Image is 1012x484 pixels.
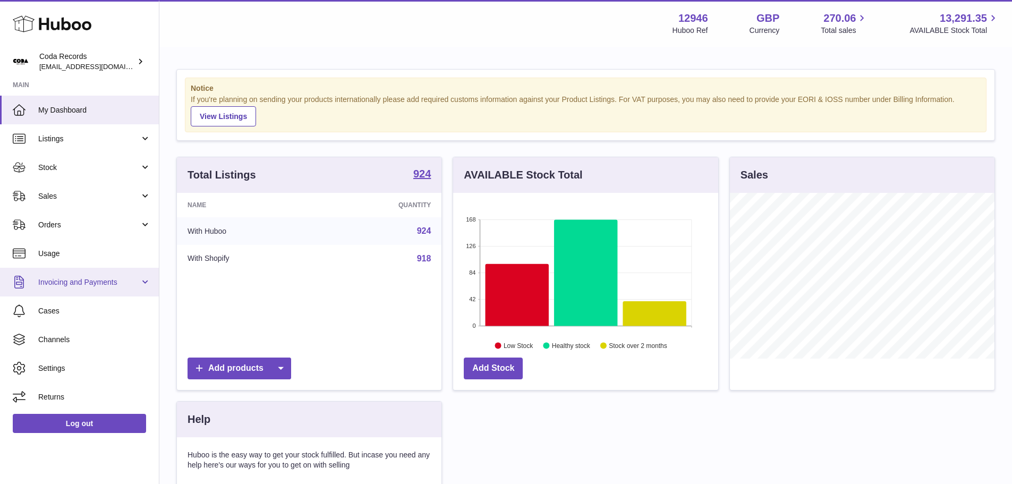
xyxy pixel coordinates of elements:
h3: AVAILABLE Stock Total [464,168,582,182]
h3: Help [188,412,210,427]
th: Name [177,193,320,217]
span: My Dashboard [38,105,151,115]
span: Settings [38,363,151,373]
strong: 924 [413,168,431,179]
td: With Huboo [177,217,320,245]
span: Total sales [821,26,868,36]
span: Listings [38,134,140,144]
span: Cases [38,306,151,316]
text: Stock over 2 months [609,342,667,349]
span: Orders [38,220,140,230]
span: [EMAIL_ADDRESS][DOMAIN_NAME] [39,62,156,71]
text: Low Stock [504,342,533,349]
a: 924 [417,226,431,235]
span: 13,291.35 [940,11,987,26]
text: 42 [470,296,476,302]
span: 270.06 [823,11,856,26]
strong: GBP [756,11,779,26]
p: Huboo is the easy way to get your stock fulfilled. But incase you need any help here's our ways f... [188,450,431,470]
span: Channels [38,335,151,345]
th: Quantity [320,193,442,217]
a: 918 [417,254,431,263]
h3: Total Listings [188,168,256,182]
div: Coda Records [39,52,135,72]
strong: 12946 [678,11,708,26]
div: If you're planning on sending your products internationally please add required customs informati... [191,95,981,126]
a: Add products [188,358,291,379]
span: Sales [38,191,140,201]
div: Currency [750,26,780,36]
a: View Listings [191,106,256,126]
text: 84 [470,269,476,276]
h3: Sales [741,168,768,182]
text: 168 [466,216,475,223]
span: AVAILABLE Stock Total [909,26,999,36]
a: 924 [413,168,431,181]
text: Healthy stock [552,342,591,349]
text: 126 [466,243,475,249]
td: With Shopify [177,245,320,273]
strong: Notice [191,83,981,94]
img: haz@pcatmedia.com [13,54,29,70]
span: Stock [38,163,140,173]
a: 270.06 Total sales [821,11,868,36]
span: Invoicing and Payments [38,277,140,287]
span: Usage [38,249,151,259]
div: Huboo Ref [673,26,708,36]
text: 0 [473,322,476,329]
a: Add Stock [464,358,523,379]
a: Log out [13,414,146,433]
span: Returns [38,392,151,402]
a: 13,291.35 AVAILABLE Stock Total [909,11,999,36]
